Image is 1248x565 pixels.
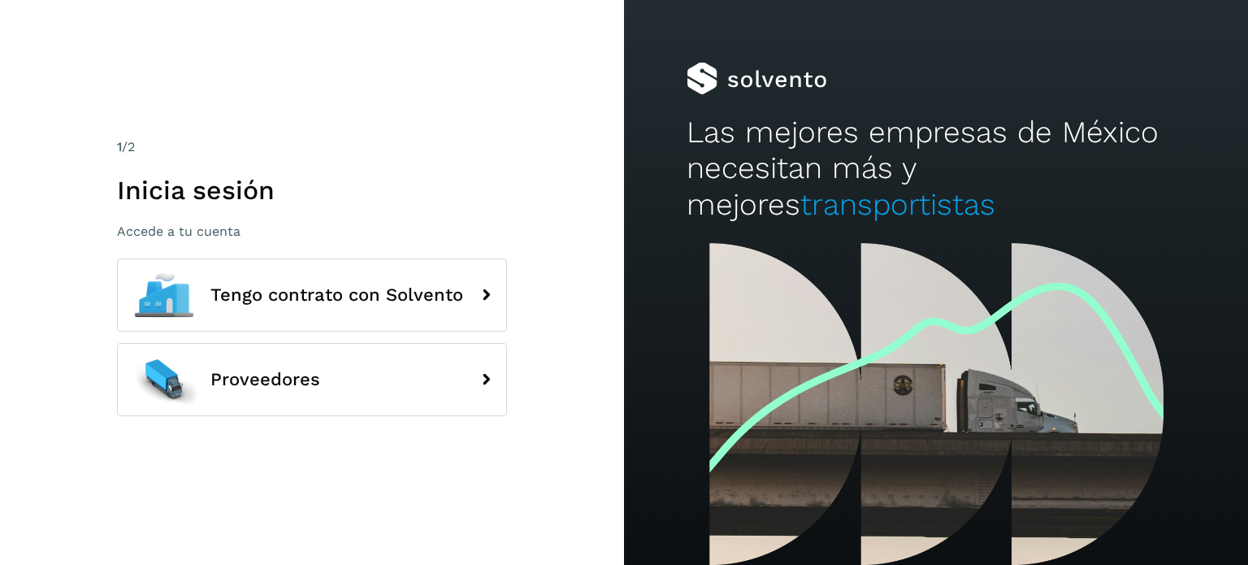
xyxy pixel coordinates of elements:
[117,259,507,332] button: Tengo contrato con Solvento
[117,137,507,157] div: /2
[117,224,507,239] p: Accede a tu cuenta
[117,343,507,416] button: Proveedores
[210,370,320,389] span: Proveedores
[687,115,1185,223] h2: Las mejores empresas de México necesitan más y mejores
[210,285,463,305] span: Tengo contrato con Solvento
[800,187,995,222] span: transportistas
[117,175,507,206] h1: Inicia sesión
[117,139,122,154] span: 1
